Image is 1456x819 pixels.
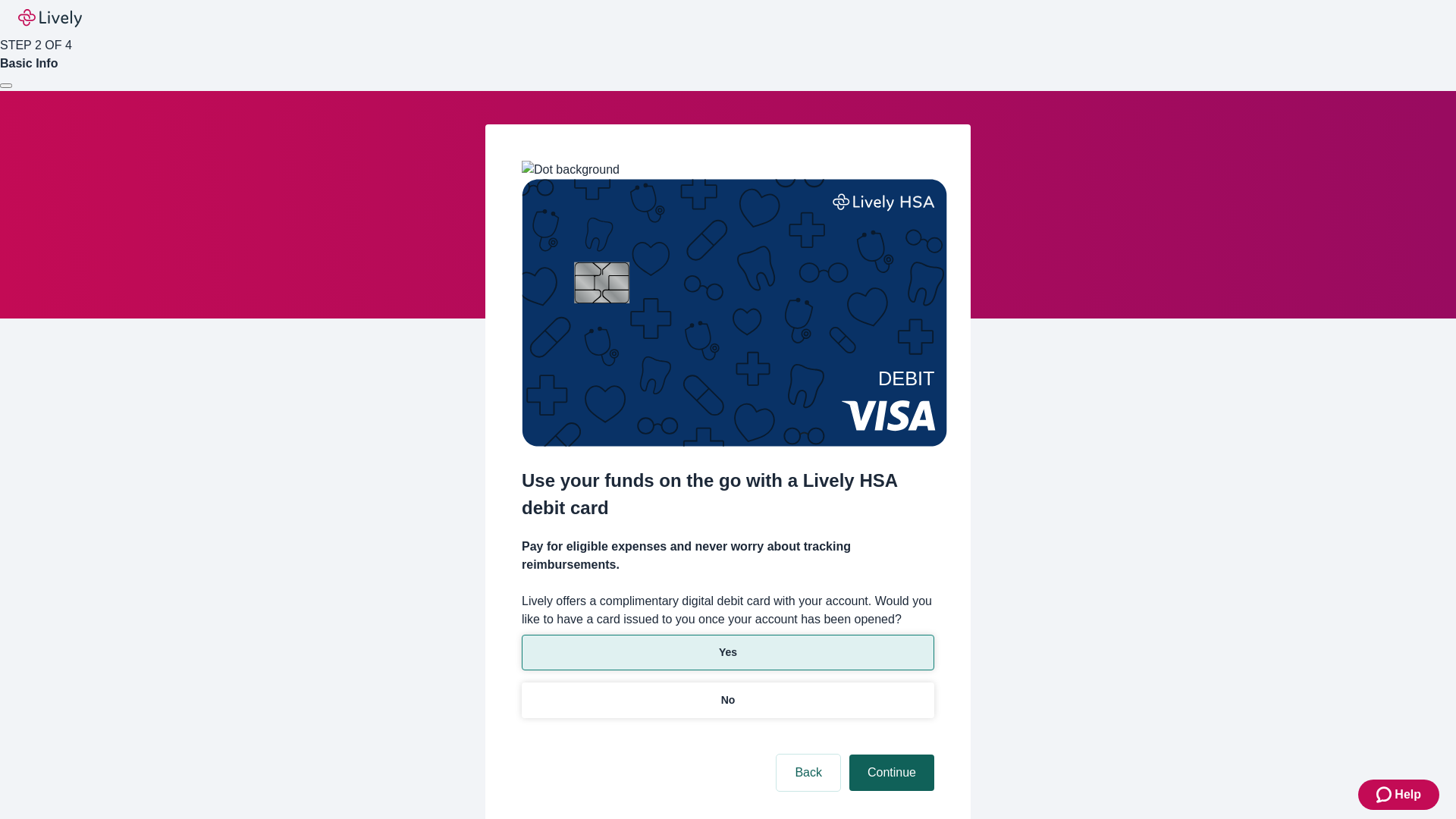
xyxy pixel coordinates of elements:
[522,592,934,629] label: Lively offers a complimentary digital debit card with your account. Would you like to have a card...
[721,692,736,708] p: No
[522,635,934,670] button: Yes
[1395,786,1421,804] span: Help
[18,9,82,27] img: Lively
[719,645,737,661] p: Yes
[522,682,934,718] button: No
[522,179,947,447] img: Debit card
[522,538,934,574] h4: Pay for eligible expenses and never worry about tracking reimbursements.
[522,161,620,179] img: Dot background
[777,755,840,791] button: Back
[522,467,934,522] h2: Use your funds on the go with a Lively HSA debit card
[1358,780,1439,810] button: Zendesk support iconHelp
[1376,786,1395,804] svg: Zendesk support icon
[849,755,934,791] button: Continue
